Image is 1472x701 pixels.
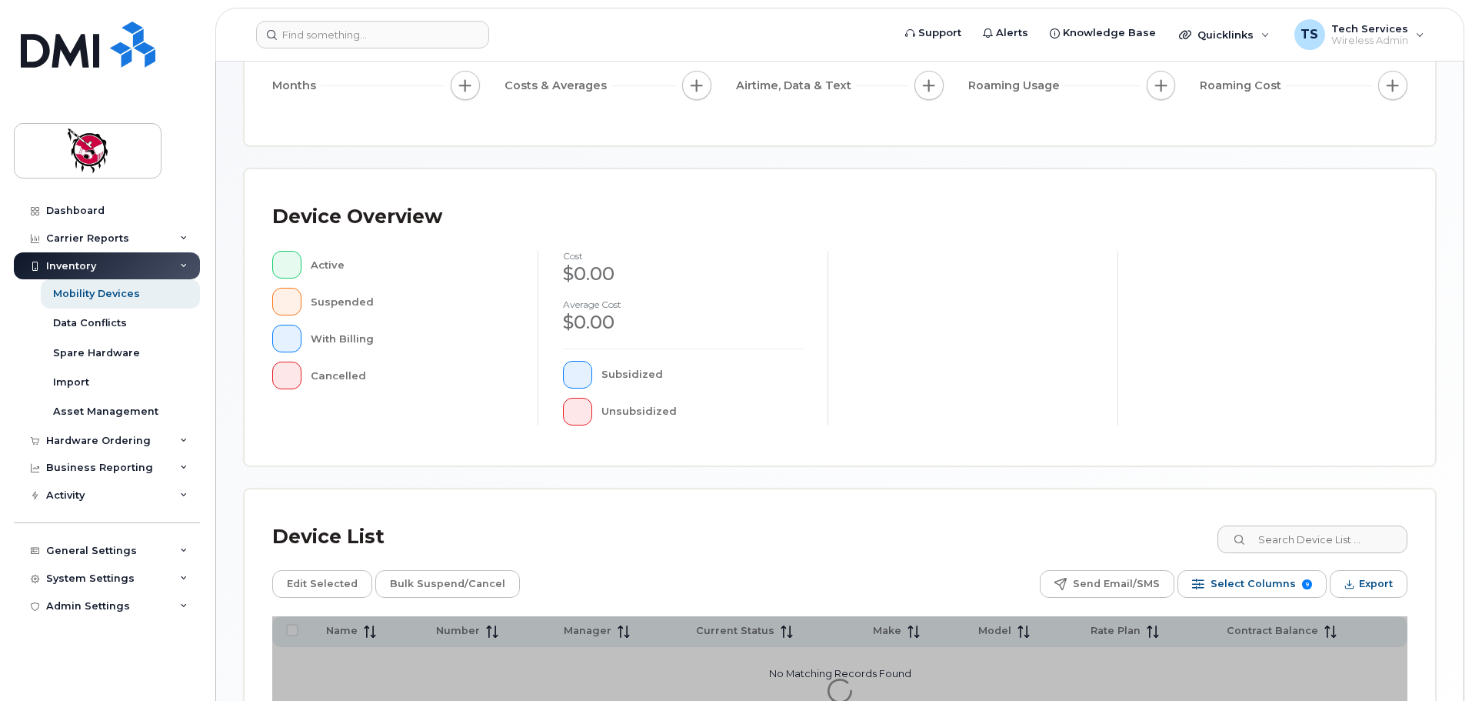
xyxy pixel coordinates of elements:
div: With Billing [311,325,514,352]
h4: Average cost [563,299,803,309]
span: Bulk Suspend/Cancel [390,572,505,596]
span: Edit Selected [287,572,358,596]
span: Airtime, Data & Text [736,78,856,94]
div: Subsidized [601,361,804,389]
span: Tech Services [1331,22,1408,35]
span: 9 [1302,579,1312,589]
button: Select Columns 9 [1177,570,1327,598]
a: Alerts [972,18,1039,48]
span: Quicklinks [1197,28,1254,41]
span: Alerts [996,25,1028,41]
span: Roaming Usage [968,78,1064,94]
span: Roaming Cost [1200,78,1286,94]
span: Months [272,78,321,94]
span: Support [918,25,961,41]
span: Wireless Admin [1331,35,1408,47]
span: Select Columns [1211,572,1296,596]
a: Support [894,18,972,48]
span: TS [1300,25,1318,44]
div: Unsubsidized [601,398,804,426]
button: Send Email/SMS [1040,570,1174,598]
div: $0.00 [563,309,803,335]
span: Export [1359,572,1393,596]
button: Edit Selected [272,570,372,598]
iframe: Messenger Launcher [1405,634,1460,689]
div: Device Overview [272,197,442,237]
a: Knowledge Base [1039,18,1167,48]
input: Find something... [256,21,489,48]
div: Quicklinks [1168,19,1281,50]
div: Device List [272,517,385,557]
div: $0.00 [563,261,803,287]
div: Suspended [311,288,514,315]
h4: cost [563,251,803,261]
button: Bulk Suspend/Cancel [375,570,520,598]
button: Export [1330,570,1407,598]
span: Costs & Averages [505,78,611,94]
span: Knowledge Base [1063,25,1156,41]
div: Active [311,251,514,279]
div: Tech Services [1284,19,1435,50]
div: Cancelled [311,362,514,389]
span: Send Email/SMS [1073,572,1160,596]
input: Search Device List ... [1217,526,1407,553]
